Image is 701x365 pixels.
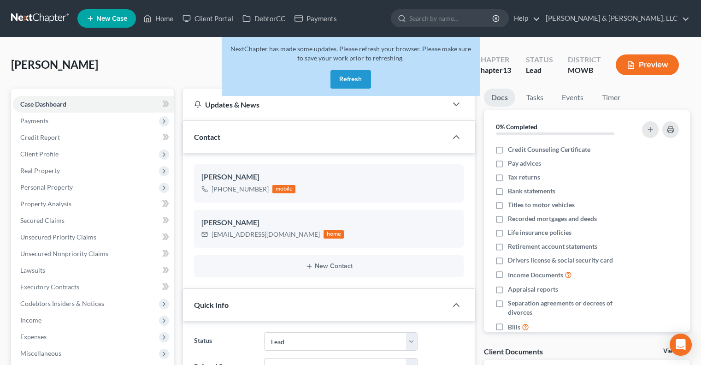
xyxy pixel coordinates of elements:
a: Secured Claims [13,212,174,229]
a: [PERSON_NAME] & [PERSON_NAME], LLC [541,10,689,27]
span: Credit Counseling Certificate [508,145,590,154]
div: mobile [272,185,295,193]
span: New Case [96,15,127,22]
span: Codebtors Insiders & Notices [20,299,104,307]
div: [PERSON_NAME] [201,217,456,228]
span: Bank statements [508,186,555,196]
a: Executory Contracts [13,279,174,295]
span: Lawsuits [20,266,45,274]
span: Titles to motor vehicles [508,200,575,209]
a: Home [139,10,178,27]
span: Tax returns [508,173,540,182]
span: NextChapter has made some updates. Please refresh your browser. Please make sure to save your wor... [230,45,471,62]
a: Credit Report [13,129,174,146]
span: Income [20,316,41,324]
span: 13 [503,66,511,74]
button: Refresh [330,70,371,89]
a: Payments [290,10,342,27]
div: Status [526,54,553,65]
a: Tasks [519,89,551,107]
a: Timer [595,89,628,107]
div: District [568,54,601,65]
span: Pay advices [508,159,541,168]
div: Updates & News [194,100,436,109]
a: Client Portal [178,10,238,27]
span: Case Dashboard [20,100,66,108]
span: Quick Info [194,300,229,309]
span: [PERSON_NAME] [11,58,98,71]
span: Unsecured Priority Claims [20,233,96,241]
a: Lawsuits [13,262,174,279]
span: Property Analysis [20,200,71,208]
div: Chapter [476,65,511,76]
a: DebtorCC [238,10,290,27]
span: Unsecured Nonpriority Claims [20,250,108,257]
span: Recorded mortgages and deeds [508,214,597,223]
span: Miscellaneous [20,349,61,357]
div: Client Documents [484,347,543,356]
span: Income Documents [508,270,563,280]
button: Preview [616,54,679,75]
div: Lead [526,65,553,76]
div: [EMAIL_ADDRESS][DOMAIN_NAME] [212,230,320,239]
span: Credit Report [20,133,60,141]
a: View All [663,348,686,354]
div: Open Intercom Messenger [670,334,692,356]
span: Payments [20,117,48,125]
a: Events [554,89,591,107]
strong: 0% Completed [496,123,537,131]
div: [PERSON_NAME] [201,172,456,183]
span: Client Profile [20,150,59,158]
span: Separation agreements or decrees of divorces [508,299,630,317]
input: Search by name... [409,10,494,27]
div: MOWB [568,65,601,76]
a: Property Analysis [13,196,174,212]
div: Chapter [476,54,511,65]
a: Unsecured Nonpriority Claims [13,245,174,262]
div: home [324,230,344,239]
span: Life insurance policies [508,228,571,237]
button: New Contact [201,263,456,270]
span: Retirement account statements [508,242,597,251]
a: Help [509,10,540,27]
span: Secured Claims [20,216,65,224]
span: Bills [508,323,520,332]
span: Real Property [20,167,60,174]
a: Unsecured Priority Claims [13,229,174,245]
a: Case Dashboard [13,96,174,113]
span: Personal Property [20,183,73,191]
span: Expenses [20,333,47,341]
div: [PHONE_NUMBER] [212,185,269,194]
label: Status [189,332,259,351]
span: Appraisal reports [508,285,558,294]
span: Executory Contracts [20,283,79,291]
span: Drivers license & social security card [508,256,613,265]
span: Contact [194,132,220,141]
a: Docs [484,89,515,107]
